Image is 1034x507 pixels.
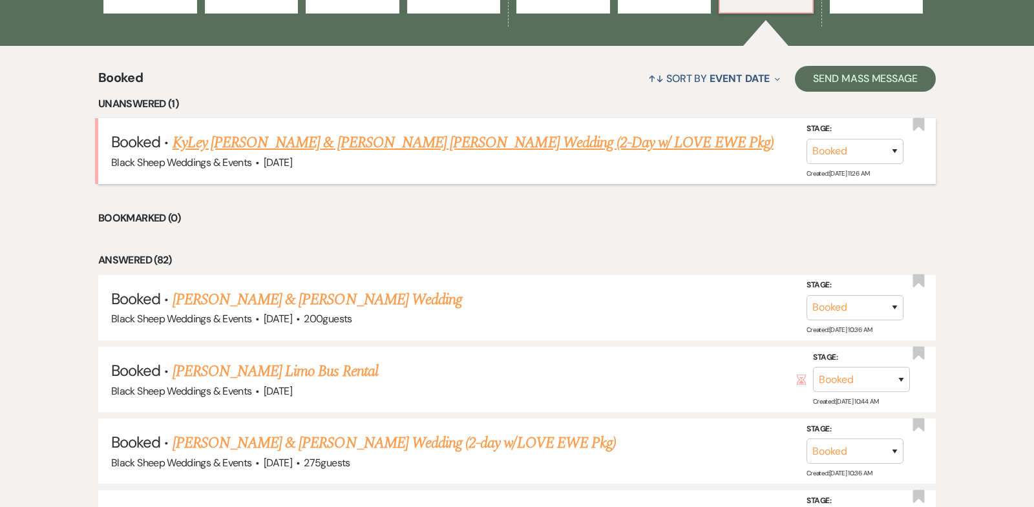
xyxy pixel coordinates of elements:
li: Answered (82) [98,252,936,269]
a: KyLey [PERSON_NAME] & [PERSON_NAME] [PERSON_NAME] Wedding (2-Day w/ LOVE EWE Pkg) [173,131,774,154]
span: Created: [DATE] 10:36 AM [807,469,872,477]
span: Black Sheep Weddings & Events [111,156,251,169]
span: Black Sheep Weddings & Events [111,456,251,470]
span: [DATE] [264,312,292,326]
label: Stage: [807,422,903,437]
span: [DATE] [264,456,292,470]
span: Created: [DATE] 10:44 AM [813,397,878,406]
span: [DATE] [264,156,292,169]
span: Booked [111,289,160,309]
span: 200 guests [304,312,352,326]
span: Created: [DATE] 11:26 AM [807,169,869,177]
button: Send Mass Message [795,66,936,92]
span: Black Sheep Weddings & Events [111,384,251,398]
li: Bookmarked (0) [98,210,936,227]
a: [PERSON_NAME] & [PERSON_NAME] Wedding (2-day w/LOVE EWE Pkg) [173,431,616,455]
span: Booked [111,360,160,380]
a: [PERSON_NAME] & [PERSON_NAME] Wedding [173,288,462,311]
label: Stage: [807,122,903,136]
label: Stage: [813,350,910,364]
span: Created: [DATE] 10:36 AM [807,326,872,334]
a: [PERSON_NAME] Limo Bus Rental [173,360,378,383]
span: Booked [98,68,143,96]
span: 275 guests [304,456,350,470]
span: Black Sheep Weddings & Events [111,312,251,326]
span: ↑↓ [648,72,664,85]
button: Sort By Event Date [643,61,785,96]
span: Event Date [710,72,770,85]
label: Stage: [807,278,903,293]
span: Booked [111,132,160,152]
li: Unanswered (1) [98,96,936,112]
span: [DATE] [264,384,292,398]
span: Booked [111,432,160,452]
